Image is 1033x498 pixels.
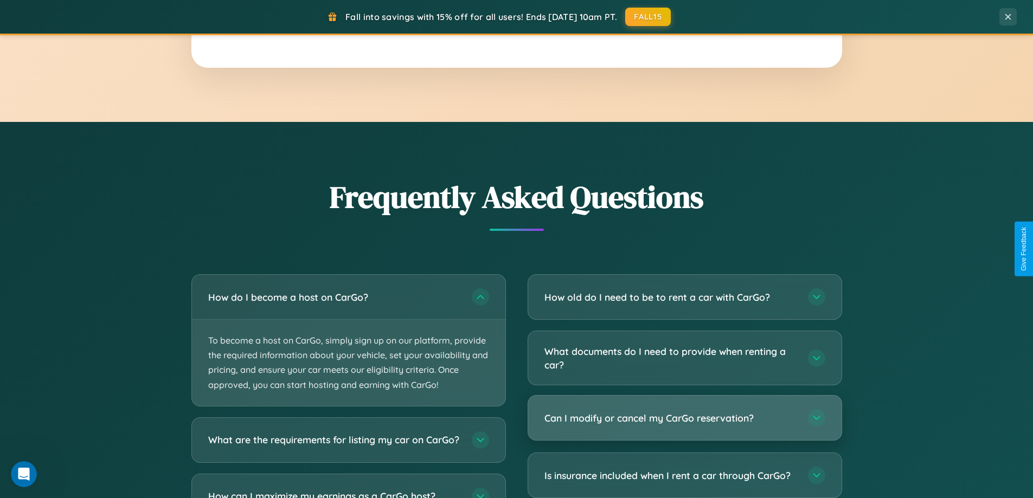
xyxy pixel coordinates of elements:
[544,290,797,304] h3: How old do I need to be to rent a car with CarGo?
[1020,227,1028,271] div: Give Feedback
[625,8,671,26] button: FALL15
[544,345,797,371] h3: What documents do I need to provide when renting a car?
[345,11,617,22] span: Fall into savings with 15% off for all users! Ends [DATE] 10am PT.
[192,320,505,406] p: To become a host on CarGo, simply sign up on our platform, provide the required information about...
[11,461,37,487] iframe: Intercom live chat
[208,290,461,304] h3: How do I become a host on CarGo?
[544,469,797,482] h3: Is insurance included when I rent a car through CarGo?
[544,411,797,425] h3: Can I modify or cancel my CarGo reservation?
[208,433,461,447] h3: What are the requirements for listing my car on CarGo?
[191,176,842,218] h2: Frequently Asked Questions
